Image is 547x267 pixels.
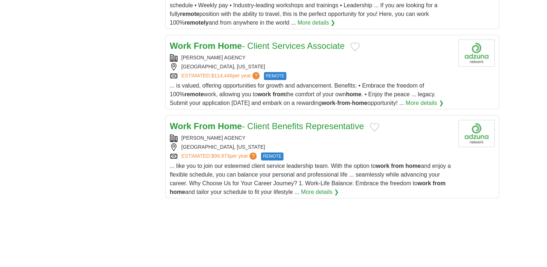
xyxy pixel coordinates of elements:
[249,152,257,160] span: ?
[184,91,204,97] strong: remote
[370,123,379,131] button: Add to favorite jobs
[273,91,286,97] strong: from
[170,121,192,131] strong: Work
[211,73,232,79] span: $114,446
[252,72,260,79] span: ?
[170,41,192,51] strong: Work
[352,100,367,106] strong: home
[170,63,453,71] div: [GEOGRAPHIC_DATA], [US_STATE]
[264,72,286,80] span: REMOTE
[376,163,389,169] strong: work
[261,152,283,160] span: REMOTE
[194,41,215,51] strong: From
[346,91,362,97] strong: home
[337,100,350,106] strong: from
[458,39,495,67] img: Company logo
[184,20,209,26] strong: remotely
[433,180,446,186] strong: from
[405,163,421,169] strong: home
[406,99,444,107] a: More details ❯
[257,91,271,97] strong: work
[350,42,360,51] button: Add to favorite jobs
[181,152,258,160] a: ESTIMATED:$99,973per year?
[170,189,185,195] strong: home
[170,82,436,106] span: ... is valued, offering opportunities for growth and advancement. Benefits: • Embrace the freedom...
[298,18,336,27] a: More details ❯
[301,188,339,196] a: More details ❯
[181,72,261,80] a: ESTIMATED:$114,446per year?
[391,163,404,169] strong: from
[170,54,453,62] div: [PERSON_NAME] AGENCY
[170,143,453,151] div: [GEOGRAPHIC_DATA], [US_STATE]
[170,121,364,131] a: Work From Home- Client Benefits Representative
[218,121,242,131] strong: Home
[170,134,453,142] div: [PERSON_NAME] AGENCY
[218,41,242,51] strong: Home
[418,180,431,186] strong: work
[458,120,495,147] img: Company logo
[194,121,215,131] strong: From
[170,41,345,51] a: Work From Home- Client Services Associate
[170,163,451,195] span: ... like you to join our esteemed client service leadership team. With the option to and enjoy a ...
[180,11,199,17] strong: remote
[211,153,230,159] span: $99,973
[322,100,335,106] strong: work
